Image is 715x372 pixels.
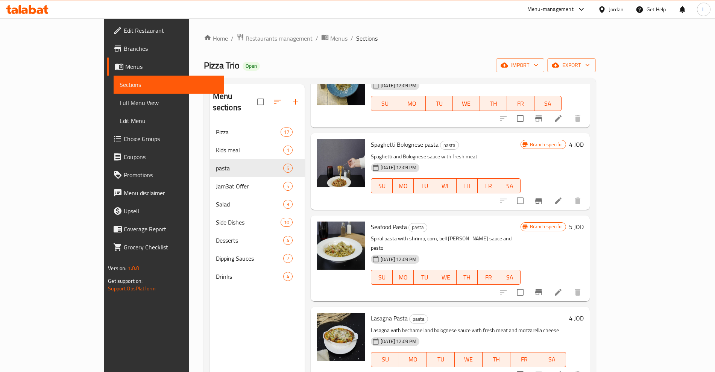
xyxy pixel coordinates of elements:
[284,201,292,208] span: 3
[269,93,287,111] span: Sort sections
[216,254,283,263] span: Dipping Sauces
[512,193,528,209] span: Select to update
[481,181,496,191] span: FR
[609,5,624,14] div: Jordan
[438,272,454,283] span: WE
[499,270,521,285] button: SA
[107,184,223,202] a: Menu disclaimer
[284,165,292,172] span: 5
[216,164,283,173] div: pasta
[374,272,390,283] span: SU
[430,354,452,365] span: TU
[107,130,223,148] a: Choice Groups
[124,206,217,216] span: Upsell
[530,109,548,128] button: Branch-specific-item
[317,222,365,270] img: Seafood Pasta
[371,234,520,253] p: Spiral pasta with shrimp, corn, bell [PERSON_NAME] sauce and pesto
[371,178,393,193] button: SU
[569,192,587,210] button: delete
[253,94,269,110] span: Select all sections
[108,284,156,293] a: Support.OpsPlatform
[541,354,563,365] span: SA
[527,5,574,14] div: Menu-management
[414,270,435,285] button: TU
[438,181,454,191] span: WE
[481,272,496,283] span: FR
[317,313,365,361] img: Lasagna Pasta
[374,98,395,109] span: SU
[284,147,292,154] span: 1
[216,272,283,281] div: Drinks
[107,220,223,238] a: Coverage Report
[569,283,587,301] button: delete
[401,98,422,109] span: MO
[330,34,348,43] span: Menus
[283,254,293,263] div: items
[107,202,223,220] a: Upsell
[107,58,223,76] a: Menus
[455,352,483,367] button: WE
[284,183,292,190] span: 5
[120,98,217,107] span: Full Menu View
[460,181,475,191] span: TH
[210,267,305,285] div: Drinks4
[502,181,518,191] span: SA
[371,139,439,150] span: Spaghetti Bolognese pasta
[120,80,217,89] span: Sections
[281,128,293,137] div: items
[378,256,419,263] span: [DATE] 12:09 PM
[284,237,292,244] span: 4
[460,272,475,283] span: TH
[213,91,258,113] h2: Menu sections
[107,166,223,184] a: Promotions
[317,139,365,187] img: Spaghetti Bolognese pasta
[527,141,566,148] span: Branch specific
[417,272,432,283] span: TU
[216,182,283,191] span: Jam3at Offer
[107,148,223,166] a: Coupons
[210,195,305,213] div: Salad3
[374,181,390,191] span: SU
[510,352,538,367] button: FR
[502,272,518,283] span: SA
[440,141,459,150] div: pasta
[426,96,453,111] button: TU
[554,288,563,297] a: Edit menu item
[496,58,544,72] button: import
[553,61,590,70] span: export
[414,178,435,193] button: TU
[124,44,217,53] span: Branches
[114,94,223,112] a: Full Menu View
[124,152,217,161] span: Coupons
[478,178,499,193] button: FR
[427,352,455,367] button: TU
[281,219,292,226] span: 10
[435,178,457,193] button: WE
[283,182,293,191] div: items
[569,109,587,128] button: delete
[530,192,548,210] button: Branch-specific-item
[440,141,458,150] span: pasta
[246,34,313,43] span: Restaurants management
[243,62,260,71] div: Open
[281,218,293,227] div: items
[128,263,140,273] span: 1.0.0
[510,98,531,109] span: FR
[534,96,562,111] button: SA
[569,313,584,323] h6: 4 JOD
[409,314,428,323] div: pasta
[216,128,281,137] span: Pizza
[204,33,596,43] nav: breadcrumb
[538,352,566,367] button: SA
[371,152,520,161] p: Spaghetti and Bolognese sauce with fresh meat
[107,21,223,39] a: Edit Restaurant
[507,96,534,111] button: FR
[402,354,424,365] span: MO
[537,98,559,109] span: SA
[210,120,305,288] nav: Menu sections
[216,236,283,245] span: Desserts
[124,225,217,234] span: Coverage Report
[124,26,217,35] span: Edit Restaurant
[204,57,240,74] span: Pizza Trio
